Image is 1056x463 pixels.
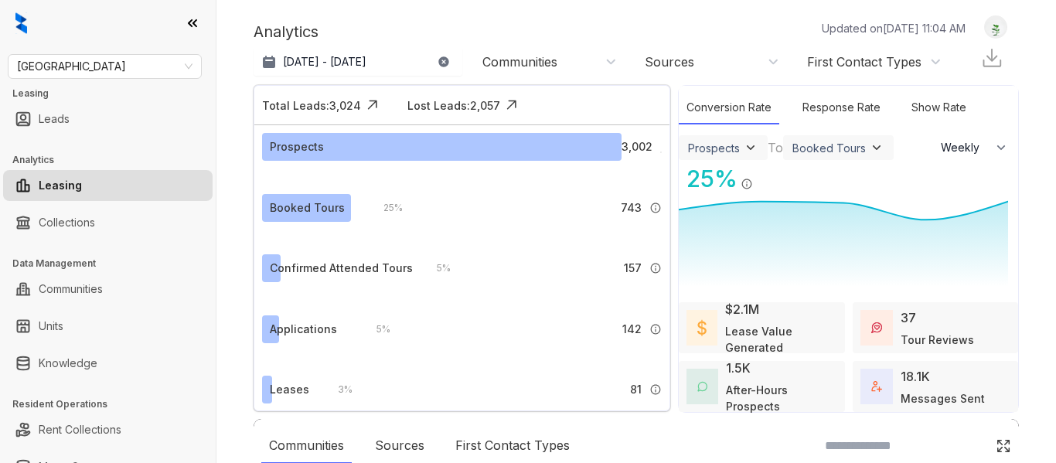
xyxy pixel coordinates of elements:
a: Rent Collections [39,414,121,445]
div: Applications [270,321,337,338]
span: Fairfield [17,55,192,78]
span: 142 [622,321,642,338]
span: 157 [624,260,642,277]
div: 5 % [361,321,390,338]
h3: Leasing [12,87,216,100]
p: [DATE] - [DATE] [283,54,366,70]
img: Click Icon [996,438,1011,454]
div: 18.1K [901,367,930,386]
div: Sources [645,53,694,70]
div: 1.5K [726,359,751,377]
div: 3 % [322,381,353,398]
img: Click Icon [500,94,523,117]
img: Info [649,383,662,396]
div: After-Hours Prospects [726,382,836,414]
span: 743 [621,199,642,216]
a: Collections [39,207,95,238]
li: Communities [3,274,213,305]
li: Units [3,311,213,342]
div: Show Rate [904,91,974,124]
span: Weekly [941,140,988,155]
a: Units [39,311,63,342]
img: TotalFum [871,381,882,392]
div: Confirmed Attended Tours [270,260,413,277]
h3: Data Management [12,257,216,271]
img: LeaseValue [697,319,707,335]
span: 81 [630,381,642,398]
div: Messages Sent [901,390,985,407]
img: Info [649,262,662,274]
li: Collections [3,207,213,238]
div: 25 % [679,162,737,196]
div: Total Leads: 3,024 [262,97,361,114]
h3: Analytics [12,153,216,167]
div: 37 [901,308,916,327]
img: Click Icon [361,94,384,117]
button: Weekly [932,134,1018,162]
img: Info [660,151,662,153]
div: Booked Tours [792,141,866,155]
div: Booked Tours [270,199,345,216]
img: Download [980,46,1003,70]
div: Prospects [688,141,740,155]
div: Leases [270,381,309,398]
a: Knowledge [39,348,97,379]
div: Tour Reviews [901,332,974,348]
a: Communities [39,274,103,305]
div: To [768,138,783,157]
a: Leads [39,104,70,134]
img: Click Icon [753,164,776,187]
img: Info [649,202,662,214]
li: Knowledge [3,348,213,379]
h3: Resident Operations [12,397,216,411]
img: TourReviews [871,322,882,333]
img: SearchIcon [963,439,976,452]
div: 25 % [368,199,403,216]
div: Response Rate [795,91,888,124]
div: Conversion Rate [679,91,779,124]
div: $2.1M [725,300,759,318]
li: Leasing [3,170,213,201]
div: 5 % [421,260,451,277]
div: Lease Value Generated [725,323,836,356]
img: UserAvatar [985,19,1007,36]
img: ViewFilterArrow [743,140,758,155]
div: Lost Leads: 2,057 [407,97,500,114]
li: Rent Collections [3,414,213,445]
span: 3,002 [622,138,652,155]
div: First Contact Types [807,53,921,70]
img: Info [649,323,662,335]
p: Analytics [254,20,319,43]
button: [DATE] - [DATE] [254,48,462,76]
img: AfterHoursConversations [697,381,707,392]
div: Prospects [270,138,324,155]
p: Updated on [DATE] 11:04 AM [822,20,966,36]
img: Info [741,178,753,190]
li: Leads [3,104,213,134]
div: Communities [482,53,557,70]
img: logo [15,12,27,34]
a: Leasing [39,170,82,201]
img: ViewFilterArrow [869,140,884,155]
